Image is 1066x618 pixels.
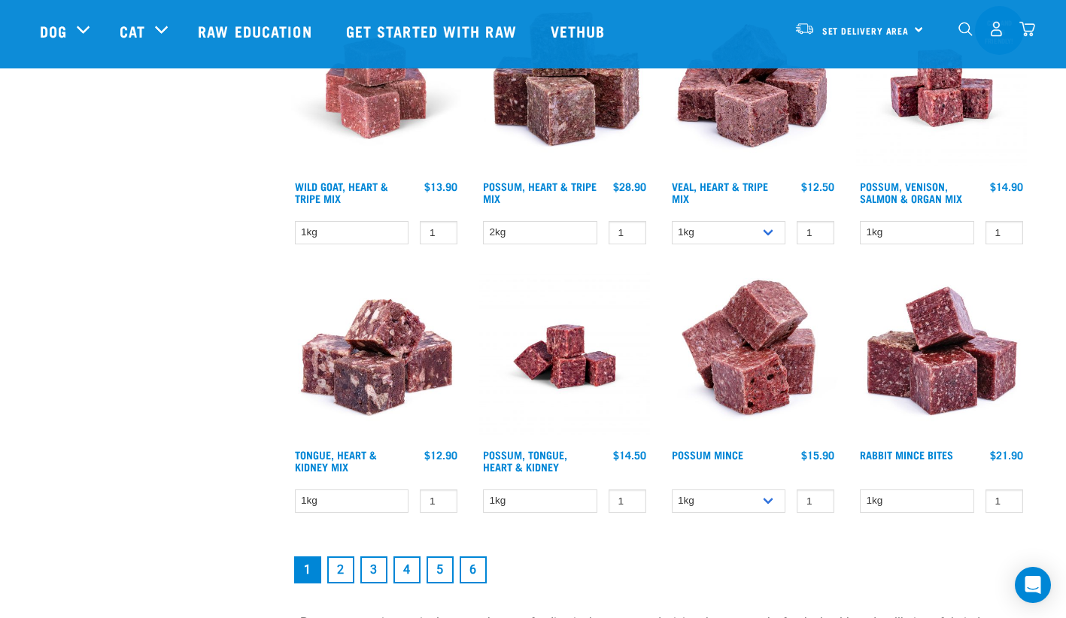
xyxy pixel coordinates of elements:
input: 1 [986,221,1023,244]
a: Page 1 [294,556,321,583]
a: Goto page 6 [460,556,487,583]
input: 1 [420,221,457,244]
a: Veal, Heart & Tripe Mix [672,183,768,201]
div: $28.90 [613,180,646,192]
nav: pagination [291,553,1027,586]
span: Set Delivery Area [822,28,910,33]
div: $21.90 [990,449,1023,461]
a: Get started with Raw [331,1,536,61]
a: Goto page 3 [360,556,387,583]
img: Whole Minced Rabbit Cubes 01 [856,271,1027,442]
div: $14.90 [990,180,1023,192]
a: Possum, Venison, Salmon & Organ Mix [860,183,962,201]
a: Possum, Tongue, Heart & Kidney [483,452,567,469]
a: Rabbit Mince Bites [860,452,953,457]
div: $13.90 [424,180,457,192]
a: Vethub [536,1,624,61]
img: home-icon@2x.png [1019,21,1035,37]
a: Wild Goat, Heart & Tripe Mix [295,183,388,201]
img: 1167 Tongue Heart Kidney Mix 01 [291,271,462,442]
img: 1102 Possum Mince 01 [668,271,839,442]
input: 1 [797,221,834,244]
a: Dog [40,20,67,42]
div: Open Intercom Messenger [1015,567,1051,603]
div: $12.50 [801,180,834,192]
img: user.png [989,21,1004,37]
input: 1 [609,489,646,513]
a: Goto page 4 [393,556,421,583]
img: van-moving.png [794,22,815,35]
img: home-icon-1@2x.png [958,22,973,36]
div: $12.90 [424,449,457,461]
a: Raw Education [183,1,330,61]
img: Possum Venison Salmon Organ 1626 [856,3,1027,174]
img: 1067 Possum Heart Tripe Mix 01 [479,3,650,174]
input: 1 [797,489,834,513]
div: $14.50 [613,449,646,461]
img: Goat Heart Tripe 8451 [291,3,462,174]
a: Possum Mince [672,452,743,457]
img: Cubes [668,3,839,174]
a: Cat [120,20,145,42]
a: Tongue, Heart & Kidney Mix [295,452,377,469]
input: 1 [609,221,646,244]
a: Goto page 5 [427,556,454,583]
input: 1 [986,489,1023,513]
input: 1 [420,489,457,513]
div: $15.90 [801,449,834,461]
img: Possum Tongue Heart Kidney 1682 [479,271,650,442]
a: Possum, Heart & Tripe Mix [483,183,597,201]
a: Goto page 2 [327,556,354,583]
